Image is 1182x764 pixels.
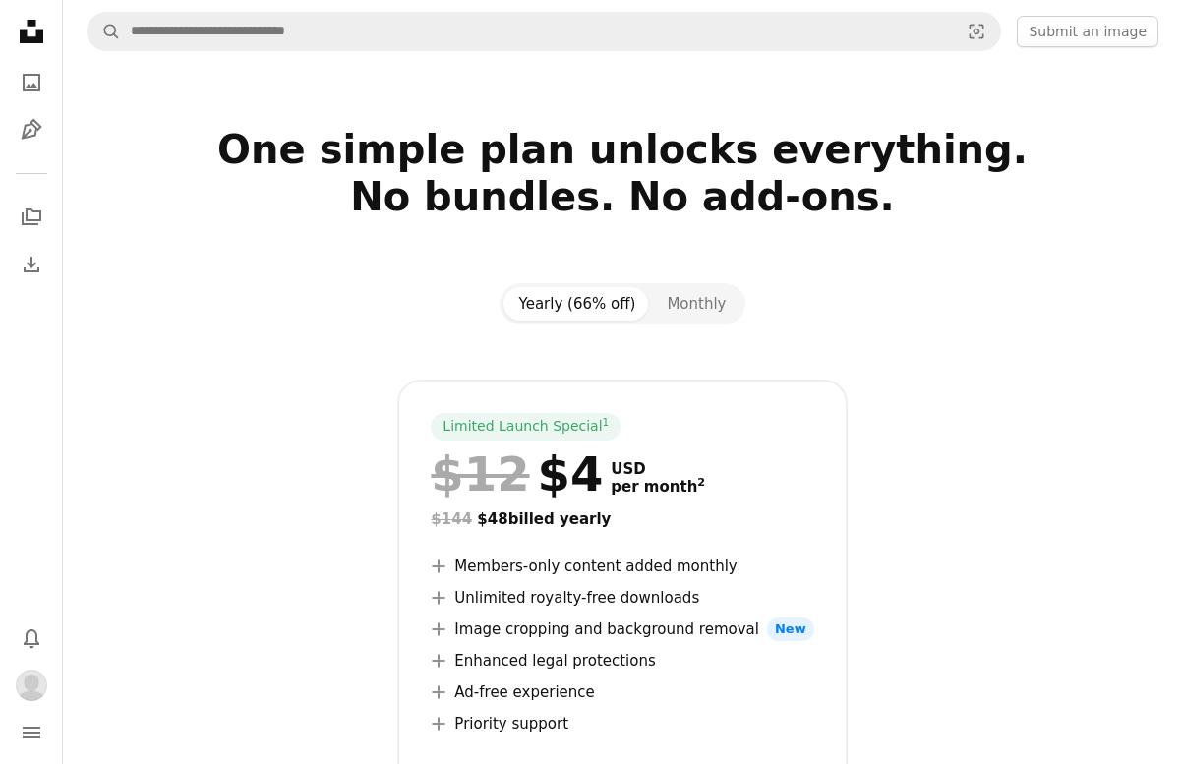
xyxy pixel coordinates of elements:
a: Illustrations [12,110,51,149]
li: Priority support [431,712,813,735]
button: Submit an image [1017,16,1158,47]
a: Photos [12,63,51,102]
li: Enhanced legal protections [431,649,813,673]
button: Visual search [953,13,1000,50]
button: Profile [12,666,51,705]
span: per month [611,478,705,496]
li: Image cropping and background removal [431,617,813,641]
span: New [767,617,814,641]
div: $48 billed yearly [431,507,813,531]
img: Avatar of user Laura Nixon [16,670,47,701]
sup: 1 [603,416,610,428]
a: 1 [599,417,614,437]
h2: One simple plan unlocks everything. No bundles. No add-ons. [87,126,1158,267]
button: Monthly [651,287,741,321]
li: Unlimited royalty-free downloads [431,586,813,610]
button: Search Unsplash [88,13,121,50]
button: Notifications [12,618,51,658]
li: Ad-free experience [431,680,813,704]
sup: 2 [697,476,705,489]
a: Home — Unsplash [12,12,51,55]
a: 2 [693,478,709,496]
div: $4 [431,448,603,500]
button: Yearly (66% off) [503,287,652,321]
li: Members-only content added monthly [431,555,813,578]
span: $12 [431,448,529,500]
span: $144 [431,510,472,528]
div: Limited Launch Special [431,413,621,441]
a: Collections [12,198,51,237]
form: Find visuals sitewide [87,12,1001,51]
a: Download History [12,245,51,284]
span: USD [611,460,705,478]
button: Menu [12,713,51,752]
